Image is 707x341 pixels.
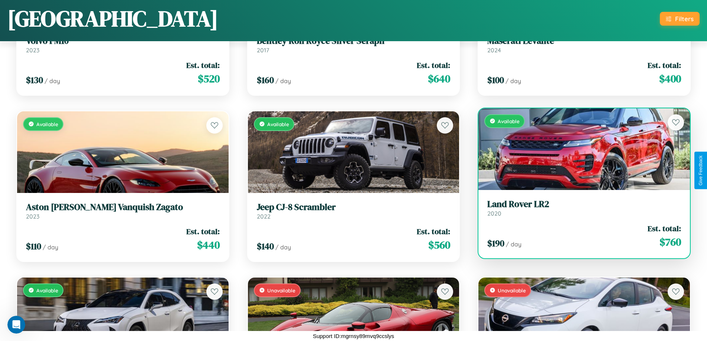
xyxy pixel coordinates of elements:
[675,15,694,23] div: Filters
[275,243,291,251] span: / day
[487,36,681,54] a: Maserati Levante2024
[417,60,450,71] span: Est. total:
[428,237,450,252] span: $ 560
[26,213,39,220] span: 2023
[257,36,451,54] a: Bentley Roll Royce Silver Seraph2017
[197,237,220,252] span: $ 440
[487,199,681,217] a: Land Rover LR22020
[659,235,681,249] span: $ 760
[506,240,521,248] span: / day
[660,12,700,26] button: Filters
[45,77,60,85] span: / day
[26,202,220,220] a: Aston [PERSON_NAME] Vanquish Zagato2023
[257,213,271,220] span: 2022
[36,121,58,127] span: Available
[498,287,526,294] span: Unavailable
[505,77,521,85] span: / day
[257,202,451,220] a: Jeep CJ-8 Scrambler2022
[257,46,269,54] span: 2017
[698,155,703,186] div: Give Feedback
[267,121,289,127] span: Available
[257,74,274,86] span: $ 160
[487,199,681,210] h3: Land Rover LR2
[43,243,58,251] span: / day
[313,331,394,341] p: Support ID: mgrnsy89mvq9ccslys
[275,77,291,85] span: / day
[487,74,504,86] span: $ 100
[26,240,41,252] span: $ 110
[26,202,220,213] h3: Aston [PERSON_NAME] Vanquish Zagato
[487,46,501,54] span: 2024
[487,210,501,217] span: 2020
[257,202,451,213] h3: Jeep CJ-8 Scrambler
[648,223,681,234] span: Est. total:
[7,316,25,334] iframe: Intercom live chat
[26,36,220,46] h3: Volvo FM10
[198,71,220,86] span: $ 520
[417,226,450,237] span: Est. total:
[659,71,681,86] span: $ 400
[7,3,218,34] h1: [GEOGRAPHIC_DATA]
[186,226,220,237] span: Est. total:
[498,118,520,124] span: Available
[487,36,681,46] h3: Maserati Levante
[26,74,43,86] span: $ 130
[26,46,39,54] span: 2023
[487,237,504,249] span: $ 190
[428,71,450,86] span: $ 640
[26,36,220,54] a: Volvo FM102023
[648,60,681,71] span: Est. total:
[36,287,58,294] span: Available
[186,60,220,71] span: Est. total:
[257,240,274,252] span: $ 140
[257,36,451,46] h3: Bentley Roll Royce Silver Seraph
[267,287,295,294] span: Unavailable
